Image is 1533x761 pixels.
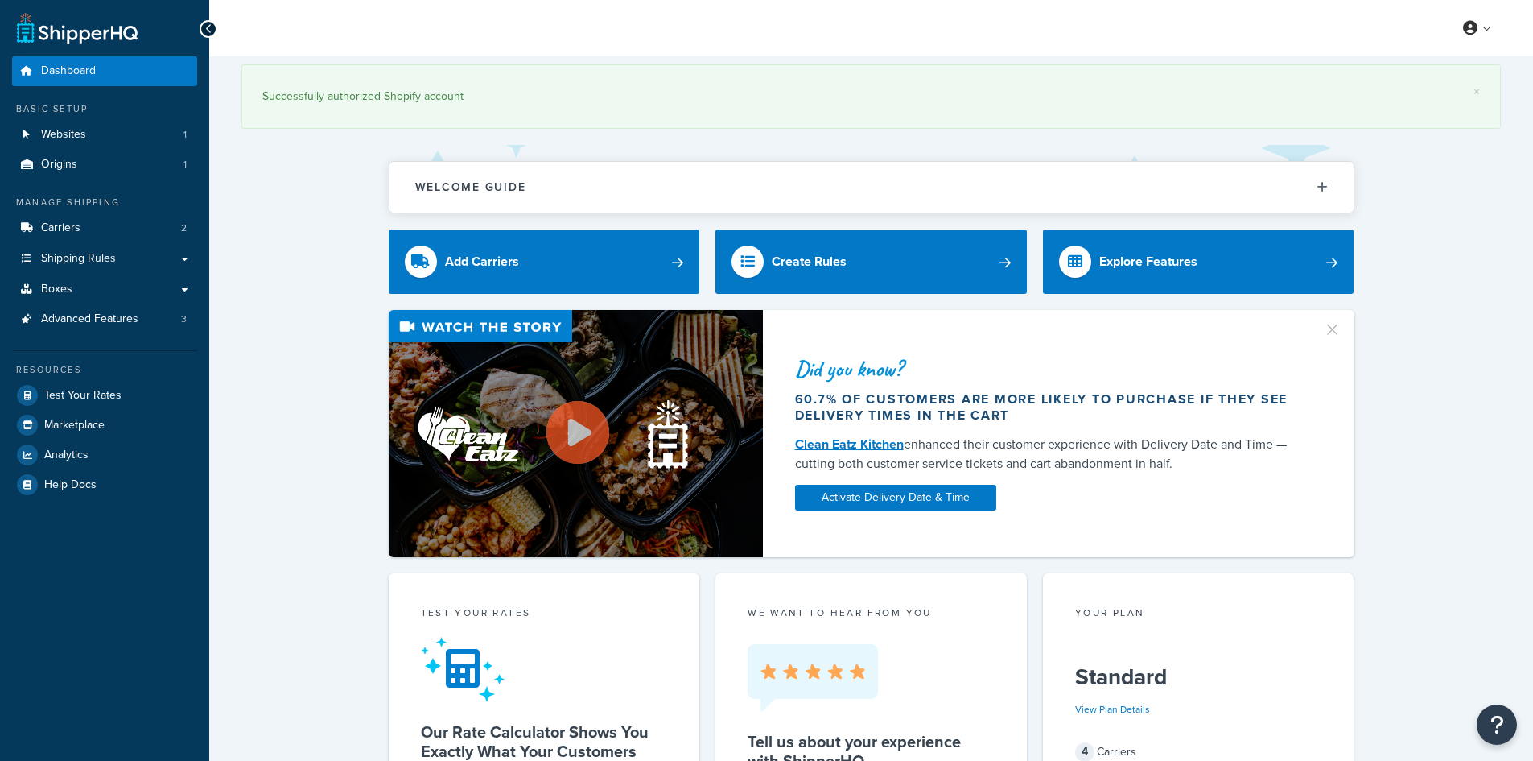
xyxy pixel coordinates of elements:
div: Add Carriers [445,250,519,273]
a: Analytics [12,440,197,469]
img: Video thumbnail [389,310,763,557]
span: Origins [41,158,77,172]
h5: Standard [1075,664,1322,690]
div: Manage Shipping [12,196,197,209]
a: Create Rules [715,230,1027,294]
span: Help Docs [44,478,97,492]
a: Help Docs [12,470,197,499]
span: Test Your Rates [44,389,122,403]
a: Carriers2 [12,213,197,243]
a: Add Carriers [389,230,700,294]
div: Your Plan [1075,606,1322,624]
div: Explore Features [1099,250,1197,273]
span: Dashboard [41,64,96,78]
button: Open Resource Center [1477,705,1517,745]
span: Carriers [41,221,80,235]
div: Test your rates [421,606,668,624]
span: 1 [183,158,187,172]
div: Basic Setup [12,102,197,116]
span: 2 [181,221,187,235]
span: Advanced Features [41,312,138,326]
a: Origins1 [12,150,197,180]
div: Resources [12,363,197,377]
div: Did you know? [795,358,1304,380]
div: 60.7% of customers are more likely to purchase if they see delivery times in the cart [795,391,1304,424]
span: 3 [181,312,187,326]
a: Shipping Rules [12,244,197,274]
a: Dashboard [12,56,197,86]
span: 1 [183,128,187,142]
button: Welcome Guide [389,162,1354,213]
div: Successfully authorized Shopify account [262,85,1480,108]
span: Websites [41,128,86,142]
li: Origins [12,150,197,180]
a: Activate Delivery Date & Time [795,485,996,511]
span: Analytics [44,449,89,462]
li: Advanced Features [12,304,197,334]
a: Advanced Features3 [12,304,197,334]
span: Shipping Rules [41,252,116,266]
a: View Plan Details [1075,702,1150,717]
a: × [1473,85,1480,98]
h2: Welcome Guide [415,181,526,193]
a: Boxes [12,275,197,304]
p: we want to hear from you [748,606,995,620]
a: Marketplace [12,411,197,440]
span: Marketplace [44,419,105,432]
span: Boxes [41,283,72,296]
a: Test Your Rates [12,381,197,410]
li: Websites [12,120,197,150]
div: enhanced their customer experience with Delivery Date and Time — cutting both customer service ti... [795,435,1304,474]
a: Explore Features [1043,230,1354,294]
div: Create Rules [772,250,847,273]
a: Clean Eatz Kitchen [795,435,904,453]
li: Carriers [12,213,197,243]
a: Websites1 [12,120,197,150]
